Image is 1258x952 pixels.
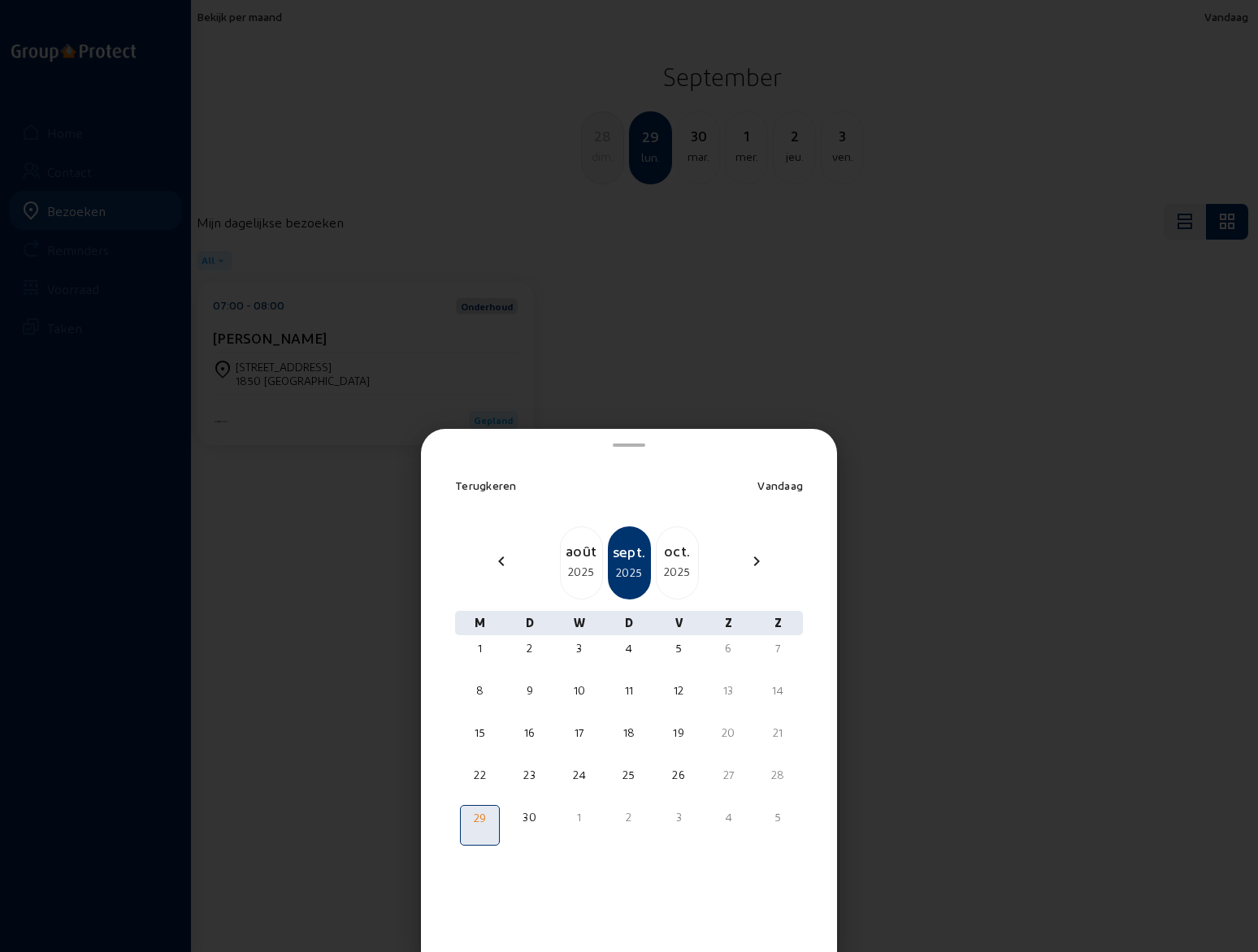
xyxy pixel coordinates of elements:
[760,725,796,741] div: 21
[455,611,505,635] div: M
[710,809,747,825] div: 4
[661,725,697,741] div: 19
[609,563,649,582] div: 2025
[561,682,597,699] div: 10
[661,682,697,699] div: 12
[561,562,602,582] div: 2025
[661,767,697,783] div: 26
[757,478,803,492] span: Vandaag
[753,611,803,635] div: Z
[561,539,602,562] div: août
[462,640,498,656] div: 1
[610,767,647,783] div: 25
[492,552,511,571] mat-icon: chevron_left
[747,552,766,571] mat-icon: chevron_right
[511,725,548,741] div: 16
[511,767,548,783] div: 23
[561,767,597,783] div: 24
[561,640,597,656] div: 3
[760,682,796,699] div: 14
[710,725,747,741] div: 20
[610,640,647,656] div: 4
[654,611,704,635] div: V
[760,767,796,783] div: 28
[462,725,498,741] div: 15
[704,611,753,635] div: Z
[610,682,647,699] div: 11
[561,809,597,825] div: 1
[511,809,548,825] div: 30
[661,640,697,656] div: 5
[710,682,747,699] div: 13
[710,767,747,783] div: 27
[609,540,649,563] div: sept.
[604,611,653,635] div: D
[610,725,647,741] div: 18
[710,640,747,656] div: 6
[657,562,698,582] div: 2025
[610,809,647,825] div: 2
[561,725,597,741] div: 17
[760,809,796,825] div: 5
[511,682,548,699] div: 9
[554,611,604,635] div: W
[462,682,498,699] div: 8
[661,809,697,825] div: 3
[505,611,554,635] div: D
[462,767,498,783] div: 22
[455,478,517,492] span: Terugkeren
[462,810,497,826] div: 29
[657,539,698,562] div: oct.
[511,640,548,656] div: 2
[760,640,796,656] div: 7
